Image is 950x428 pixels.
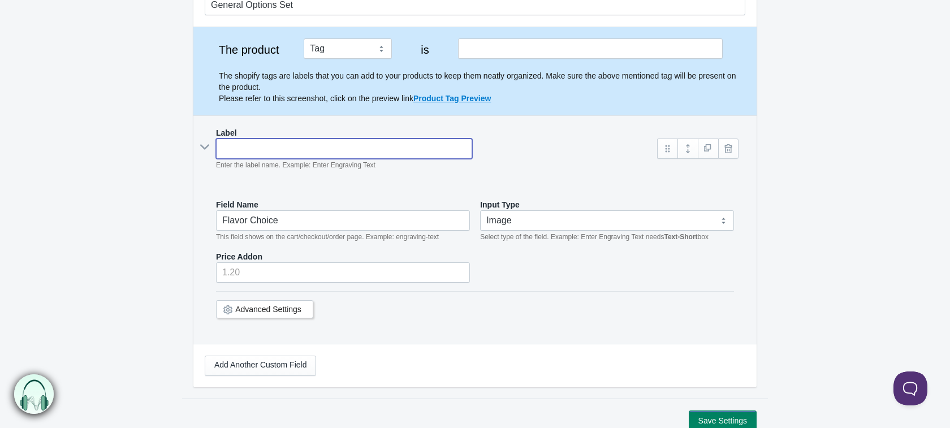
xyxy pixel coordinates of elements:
a: Advanced Settings [235,305,301,314]
label: The product [205,44,293,55]
iframe: Toggle Customer Support [893,371,927,405]
em: This field shows on the cart/checkout/order page. Example: engraving-text [216,233,439,241]
em: Select type of the field. Example: Enter Engraving Text needs box [480,233,709,241]
a: Product Tag Preview [413,94,491,103]
label: Label [216,127,237,139]
label: is [403,44,447,55]
p: The shopify tags are labels that you can add to your products to keep them neatly organized. Make... [219,70,745,104]
label: Price Addon [216,251,262,262]
label: Input Type [480,199,520,210]
label: Field Name [216,199,258,210]
b: Text-Short [664,233,697,241]
img: bxm.png [15,375,54,414]
em: Enter the label name. Example: Enter Engraving Text [216,161,375,169]
a: Add Another Custom Field [205,356,316,376]
input: 1.20 [216,262,470,283]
